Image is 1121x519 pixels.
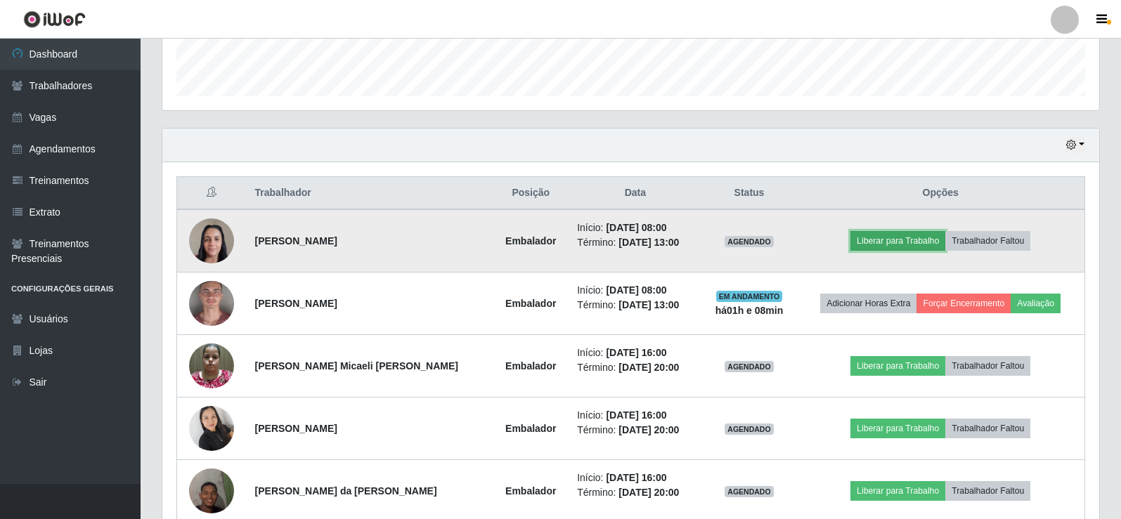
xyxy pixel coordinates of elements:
li: Início: [577,471,693,485]
strong: Embalador [505,485,556,497]
span: EM ANDAMENTO [716,291,783,302]
img: 1712714567127.jpeg [189,336,234,395]
time: [DATE] 16:00 [606,472,666,483]
strong: Embalador [505,298,556,309]
button: Liberar para Trabalho [850,231,945,251]
button: Trabalhador Faltou [945,419,1030,438]
strong: [PERSON_NAME] Micaeli [PERSON_NAME] [255,360,458,372]
time: [DATE] 16:00 [606,409,666,421]
button: Liberar para Trabalho [850,481,945,501]
li: Término: [577,235,693,250]
span: AGENDADO [725,236,774,247]
time: [DATE] 20:00 [618,362,679,373]
th: Data [569,177,701,210]
img: 1722007663957.jpeg [189,398,234,458]
time: [DATE] 08:00 [606,222,666,233]
span: AGENDADO [725,361,774,372]
li: Término: [577,360,693,375]
img: 1738436502768.jpeg [189,211,234,270]
th: Posição [493,177,569,210]
li: Início: [577,221,693,235]
img: 1750082443540.jpeg [189,257,234,350]
img: CoreUI Logo [23,11,86,28]
th: Status [702,177,797,210]
strong: [PERSON_NAME] [255,298,337,309]
strong: Embalador [505,235,556,247]
button: Trabalhador Faltou [945,481,1030,501]
li: Término: [577,485,693,500]
strong: Embalador [505,423,556,434]
li: Início: [577,408,693,423]
th: Trabalhador [247,177,493,210]
button: Liberar para Trabalho [850,419,945,438]
strong: [PERSON_NAME] [255,423,337,434]
li: Início: [577,346,693,360]
strong: [PERSON_NAME] [255,235,337,247]
li: Início: [577,283,693,298]
strong: Embalador [505,360,556,372]
li: Término: [577,423,693,438]
button: Avaliação [1011,294,1061,313]
time: [DATE] 20:00 [618,487,679,498]
span: AGENDADO [725,486,774,497]
button: Liberar para Trabalho [850,356,945,376]
th: Opções [796,177,1084,210]
time: [DATE] 13:00 [618,299,679,310]
button: Adicionar Horas Extra [820,294,916,313]
strong: há 01 h e 08 min [715,305,784,316]
button: Forçar Encerramento [916,294,1011,313]
span: AGENDADO [725,423,774,435]
time: [DATE] 16:00 [606,347,666,358]
time: [DATE] 08:00 [606,284,666,296]
time: [DATE] 20:00 [618,424,679,435]
strong: [PERSON_NAME] da [PERSON_NAME] [255,485,437,497]
time: [DATE] 13:00 [618,237,679,248]
li: Término: [577,298,693,313]
button: Trabalhador Faltou [945,356,1030,376]
button: Trabalhador Faltou [945,231,1030,251]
